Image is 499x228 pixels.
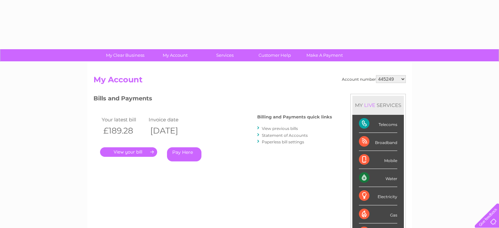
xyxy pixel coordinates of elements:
[342,75,406,83] div: Account number
[363,102,377,108] div: LIVE
[359,133,397,151] div: Broadband
[94,94,332,105] h3: Bills and Payments
[359,187,397,205] div: Electricity
[100,124,147,137] th: £189.28
[94,75,406,88] h2: My Account
[148,49,202,61] a: My Account
[359,151,397,169] div: Mobile
[262,133,308,138] a: Statement of Accounts
[147,115,194,124] td: Invoice date
[98,49,152,61] a: My Clear Business
[100,115,147,124] td: Your latest bill
[257,114,332,119] h4: Billing and Payments quick links
[198,49,252,61] a: Services
[359,169,397,187] div: Water
[248,49,302,61] a: Customer Help
[359,205,397,223] div: Gas
[262,139,304,144] a: Paperless bill settings
[352,96,404,114] div: MY SERVICES
[359,115,397,133] div: Telecoms
[167,147,201,161] a: Pay Here
[262,126,298,131] a: View previous bills
[100,147,157,157] a: .
[298,49,352,61] a: Make A Payment
[147,124,194,137] th: [DATE]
